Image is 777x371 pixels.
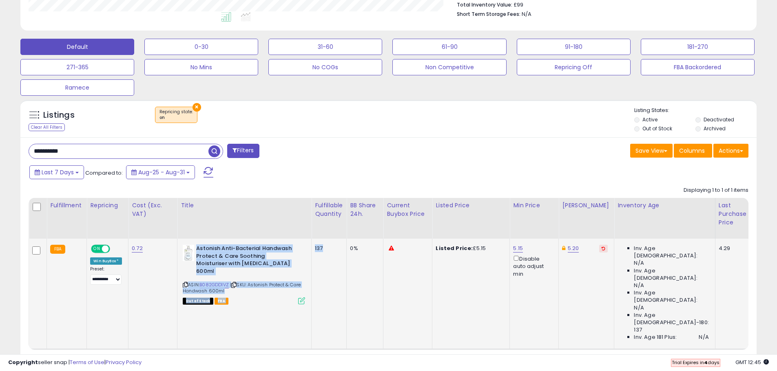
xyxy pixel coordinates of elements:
button: Columns [674,144,712,158]
b: Listed Price: [436,244,473,252]
button: FBA Backordered [641,59,755,75]
span: All listings that are currently out of stock and unavailable for purchase on Amazon [183,298,213,305]
span: Inv. Age [DEMOGRAPHIC_DATA]-180: [634,312,708,326]
div: Disable auto adjust min [513,254,552,278]
div: Win BuyBox * [90,257,122,265]
div: Listed Price [436,201,506,210]
button: 0-30 [144,39,258,55]
a: Terms of Use [70,358,104,366]
label: Deactivated [704,116,734,123]
span: N/A [634,304,644,312]
span: FBA [215,298,228,305]
span: 137 [634,326,642,334]
b: Total Inventory Value: [457,1,512,8]
button: Default [20,39,134,55]
div: 4.29 [719,245,746,252]
span: N/A [634,282,644,289]
div: Current Buybox Price [387,201,429,218]
a: Privacy Policy [106,358,142,366]
div: Repricing [90,201,125,210]
div: Title [181,201,308,210]
button: 91-180 [517,39,631,55]
span: Compared to: [85,169,123,177]
div: ASIN: [183,245,305,303]
div: Fulfillable Quantity [315,201,343,218]
span: ON [92,246,102,252]
div: 137 [315,245,340,252]
b: Short Term Storage Fees: [457,11,520,18]
span: Aug-25 - Aug-31 [138,168,185,176]
label: Archived [704,125,726,132]
span: Inv. Age [DEMOGRAPHIC_DATA]: [634,245,708,259]
span: Inv. Age [DEMOGRAPHIC_DATA]: [634,267,708,282]
button: Non Competitive [392,59,506,75]
div: Last Purchase Price [719,201,748,227]
button: No Mins [144,59,258,75]
div: [PERSON_NAME] [562,201,611,210]
span: Columns [679,147,705,155]
button: No COGs [268,59,382,75]
button: 61-90 [392,39,506,55]
div: Displaying 1 to 1 of 1 items [684,187,748,194]
span: OFF [109,246,122,252]
button: Repricing Off [517,59,631,75]
span: Inv. Age [DEMOGRAPHIC_DATA]: [634,289,708,304]
a: B082GDD1VZ [199,281,229,288]
button: 31-60 [268,39,382,55]
div: £5.15 [436,245,503,252]
div: on [159,115,193,121]
b: Astonish Anti-Bacterial Handwash Protect & Care Soothing Moisturiser with [MEDICAL_DATA] 600ml [196,245,295,277]
small: FBA [50,245,65,254]
button: Last 7 Days [29,165,84,179]
div: Clear All Filters [29,123,65,131]
label: Active [642,116,657,123]
span: Inv. Age 181 Plus: [634,334,677,341]
button: 181-270 [641,39,755,55]
button: Save View [630,144,673,158]
div: Min Price [513,201,555,210]
div: Cost (Exc. VAT) [132,201,174,218]
p: Listing States: [634,107,757,114]
span: Trial Expires in days [672,359,719,366]
button: × [193,103,201,112]
button: Aug-25 - Aug-31 [126,165,195,179]
button: Actions [713,144,748,158]
div: seller snap | | [8,359,142,367]
strong: Copyright [8,358,38,366]
img: 31Jd3dcZCaL._SL40_.jpg [183,245,194,261]
button: Filters [227,144,259,158]
div: Fulfillment [50,201,83,210]
a: 5.20 [568,244,579,252]
div: BB Share 24h. [350,201,380,218]
span: N/A [634,259,644,267]
div: Preset: [90,266,122,285]
button: 271-365 [20,59,134,75]
div: 0% [350,245,377,252]
span: Repricing state : [159,109,193,121]
b: 4 [704,359,708,366]
span: N/A [522,10,531,18]
h5: Listings [43,110,75,121]
span: 2025-09-8 12:45 GMT [735,358,769,366]
a: 0.72 [132,244,143,252]
span: Last 7 Days [42,168,74,176]
span: | SKU: Astonish Protect & Care Handwash 600ml [183,281,301,294]
span: N/A [699,334,708,341]
div: Inventory Age [618,201,711,210]
a: 5.15 [513,244,523,252]
button: Ramece [20,79,134,96]
label: Out of Stock [642,125,672,132]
